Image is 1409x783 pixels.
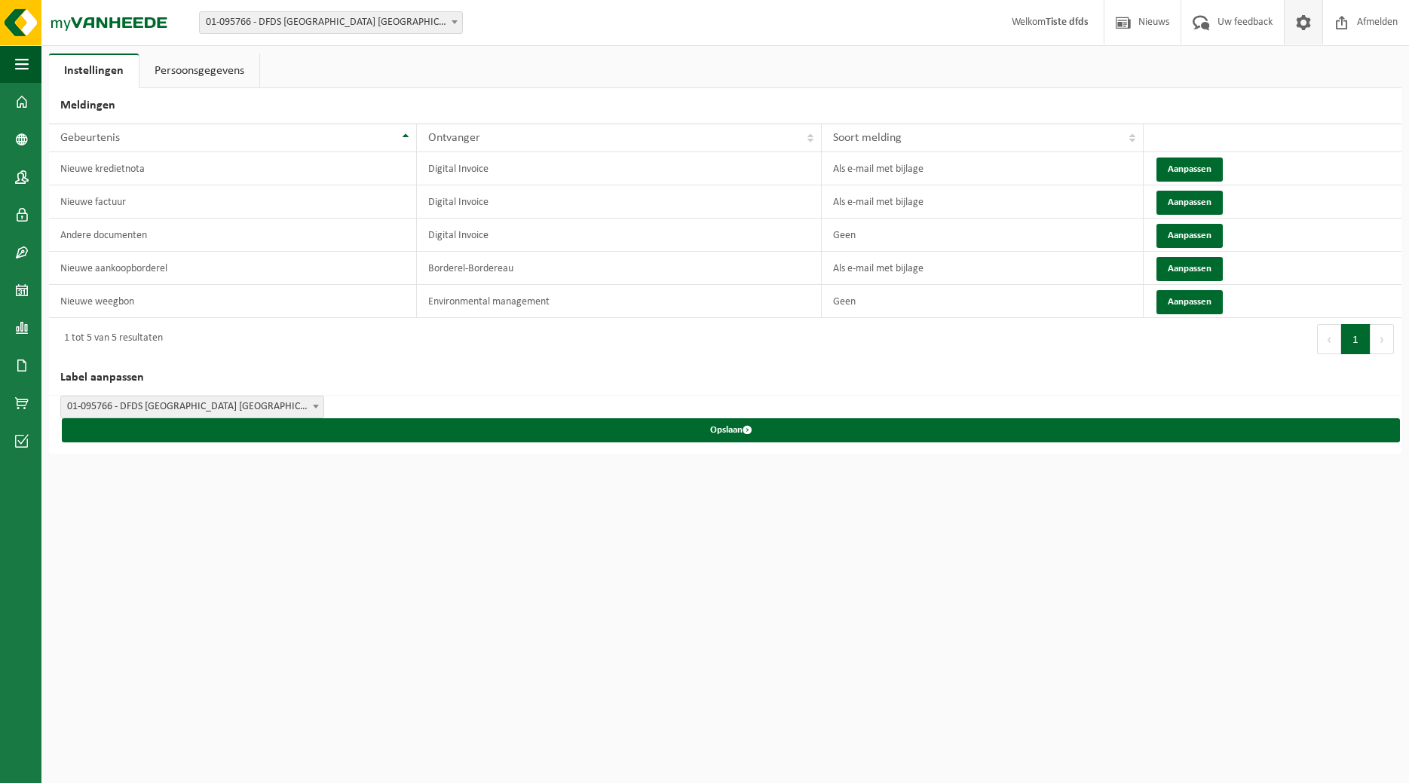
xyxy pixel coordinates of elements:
[61,396,323,417] span: 01-095766 - DFDS BELGIUM NV - GENT
[417,285,822,318] td: Environmental management
[49,88,1401,124] h2: Meldingen
[60,132,120,144] span: Gebeurtenis
[8,750,252,783] iframe: chat widget
[1341,324,1371,354] button: 1
[49,152,417,185] td: Nieuwe kredietnota
[1156,158,1223,182] button: Aanpassen
[822,185,1144,219] td: Als e-mail met bijlage
[822,285,1144,318] td: Geen
[199,11,463,34] span: 01-095766 - DFDS BELGIUM NV - GENT
[60,396,324,418] span: 01-095766 - DFDS BELGIUM NV - GENT
[1371,324,1394,354] button: Next
[1317,324,1341,354] button: Previous
[57,326,163,353] div: 1 tot 5 van 5 resultaten
[822,152,1144,185] td: Als e-mail met bijlage
[417,252,822,285] td: Borderel-Bordereau
[49,360,1401,396] h2: Label aanpassen
[139,54,259,88] a: Persoonsgegevens
[49,54,139,88] a: Instellingen
[49,219,417,252] td: Andere documenten
[822,252,1144,285] td: Als e-mail met bijlage
[1156,257,1223,281] button: Aanpassen
[1156,290,1223,314] button: Aanpassen
[417,219,822,252] td: Digital Invoice
[1156,224,1223,248] button: Aanpassen
[1046,17,1089,28] strong: Tiste dfds
[417,185,822,219] td: Digital Invoice
[1156,191,1223,215] button: Aanpassen
[200,12,462,33] span: 01-095766 - DFDS BELGIUM NV - GENT
[49,252,417,285] td: Nieuwe aankoopborderel
[62,418,1400,442] button: Opslaan
[428,132,480,144] span: Ontvanger
[49,285,417,318] td: Nieuwe weegbon
[417,152,822,185] td: Digital Invoice
[833,132,902,144] span: Soort melding
[49,185,417,219] td: Nieuwe factuur
[822,219,1144,252] td: Geen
